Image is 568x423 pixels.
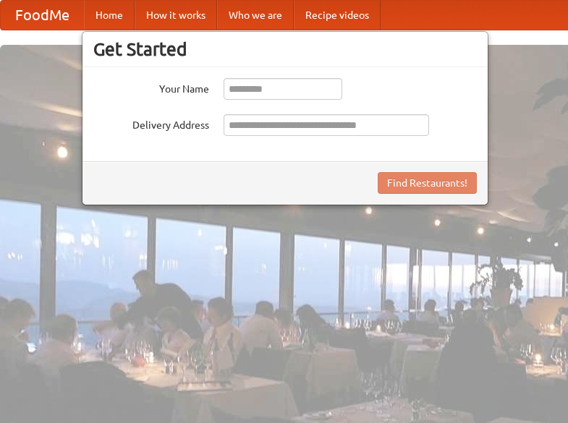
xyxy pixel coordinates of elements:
[294,1,381,30] a: Recipe videos
[135,1,217,30] a: How it works
[84,1,135,30] a: Home
[378,172,477,194] button: Find Restaurants!
[93,114,209,132] label: Delivery Address
[217,1,294,30] a: Who we are
[93,38,477,60] h3: Get Started
[93,78,209,96] label: Your Name
[1,1,84,30] a: FoodMe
